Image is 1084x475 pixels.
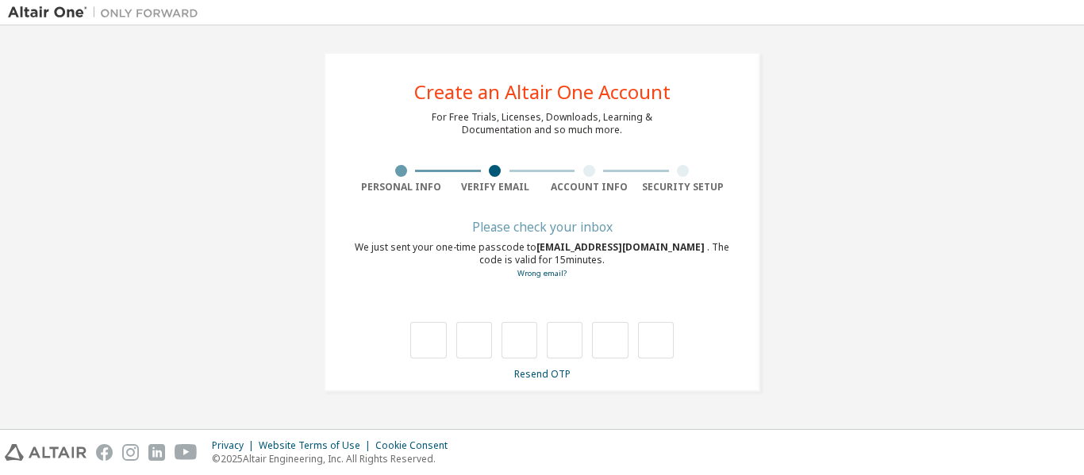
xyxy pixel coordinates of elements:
img: facebook.svg [96,444,113,461]
span: [EMAIL_ADDRESS][DOMAIN_NAME] [536,240,707,254]
div: Security Setup [636,181,731,193]
p: © 2025 Altair Engineering, Inc. All Rights Reserved. [212,452,457,465]
img: altair_logo.svg [5,444,86,461]
div: Account Info [542,181,636,193]
div: We just sent your one-time passcode to . The code is valid for 15 minutes. [354,241,730,280]
img: instagram.svg [122,444,139,461]
img: youtube.svg [175,444,198,461]
div: Verify Email [448,181,543,193]
img: linkedin.svg [148,444,165,461]
div: Website Terms of Use [259,439,375,452]
a: Go back to the registration form [517,268,567,278]
div: Create an Altair One Account [414,82,671,102]
div: Privacy [212,439,259,452]
div: For Free Trials, Licenses, Downloads, Learning & Documentation and so much more. [432,111,652,136]
div: Personal Info [354,181,448,193]
div: Cookie Consent [375,439,457,452]
a: Resend OTP [514,367,571,381]
div: Please check your inbox [354,222,730,232]
img: Altair One [8,5,206,21]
